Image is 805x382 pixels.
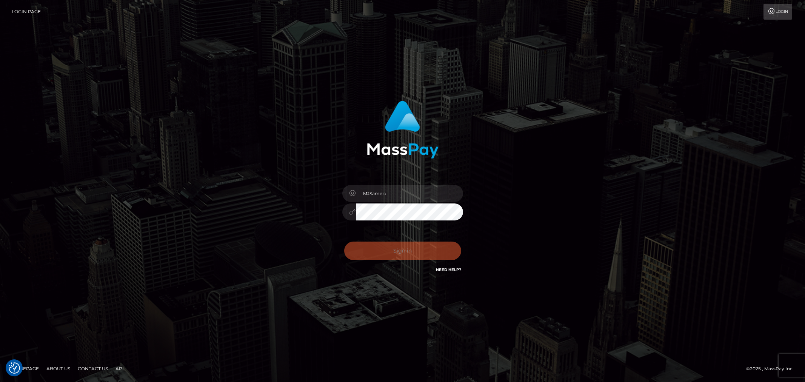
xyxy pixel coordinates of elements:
img: Revisit consent button [9,362,20,374]
a: Need Help? [436,267,461,272]
a: About Us [43,363,73,374]
a: Homepage [8,363,42,374]
a: API [112,363,127,374]
a: Login [763,4,792,20]
div: © 2025 , MassPay Inc. [746,365,799,373]
a: Contact Us [75,363,111,374]
button: Consent Preferences [9,362,20,374]
input: Username... [356,185,463,202]
a: Login Page [12,4,41,20]
img: MassPay Login [367,101,439,159]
